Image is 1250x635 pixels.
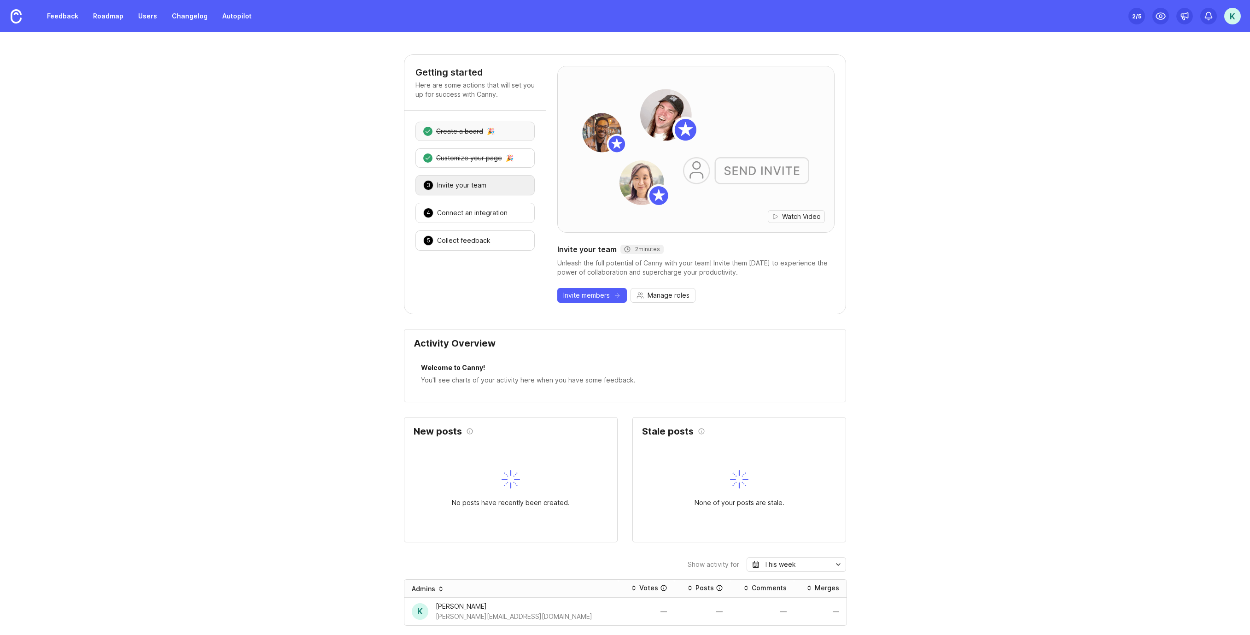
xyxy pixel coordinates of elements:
[436,153,502,163] div: Customize your page
[695,583,714,593] div: Posts
[415,81,535,99] p: Here are some actions that will set you up for success with Canny.
[557,259,835,277] div: Unleash the full potential of Canny with your team! Invite them [DATE] to experience the power of...
[11,9,22,24] img: Canny Home
[831,561,846,568] svg: toggle icon
[436,611,592,622] div: [PERSON_NAME][EMAIL_ADDRESS][DOMAIN_NAME]
[626,608,667,615] div: —
[682,608,723,615] div: —
[558,66,834,232] img: adding-teammates-hero-6aa462f7bf7d390bd558fc401672fc40.png
[502,470,520,488] img: svg+xml;base64,PHN2ZyB3aWR0aD0iNDAiIGhlaWdodD0iNDAiIGZpbGw9Im5vbmUiIHhtbG5zPSJodHRwOi8vd3d3LnczLm...
[688,561,739,568] div: Show activity for
[414,427,462,436] h2: New posts
[88,8,129,24] a: Roadmap
[557,244,835,255] div: Invite your team
[423,235,433,246] div: 5
[452,498,570,508] div: No posts have recently been created.
[642,427,694,436] h2: Stale posts
[624,246,660,253] div: 2 minutes
[768,210,825,223] button: Watch Video
[437,236,491,245] div: Collect feedback
[737,608,787,615] div: —
[423,180,433,190] div: 3
[695,498,784,508] div: None of your posts are stale.
[801,608,839,615] div: —
[133,8,163,24] a: Users
[412,584,435,594] div: Admins
[815,583,839,593] div: Merges
[487,128,495,135] div: 🎉
[421,375,829,385] div: You'll see charts of your activity here when you have some feedback.
[415,66,535,79] h4: Getting started
[166,8,213,24] a: Changelog
[423,208,433,218] div: 4
[1224,8,1241,24] button: K
[41,8,84,24] a: Feedback
[506,155,514,161] div: 🎉
[412,603,428,620] div: K
[437,208,508,218] div: Connect an integration
[782,212,821,221] span: Watch Video
[557,288,627,303] button: Invite members
[764,559,796,570] div: This week
[639,583,658,593] div: Votes
[730,470,748,488] img: svg+xml;base64,PHN2ZyB3aWR0aD0iNDAiIGhlaWdodD0iNDAiIGZpbGw9Im5vbmUiIHhtbG5zPSJodHRwOi8vd3d3LnczLm...
[421,363,829,375] div: Welcome to Canny!
[631,288,695,303] button: Manage roles
[436,127,483,136] div: Create a board
[563,291,610,300] span: Invite members
[1132,10,1141,23] div: 2 /5
[217,8,257,24] a: Autopilot
[437,181,486,190] div: Invite your team
[648,291,689,300] span: Manage roles
[752,583,787,593] div: Comments
[436,601,592,611] div: [PERSON_NAME]
[414,339,836,355] div: Activity Overview
[1128,8,1145,24] button: 2/5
